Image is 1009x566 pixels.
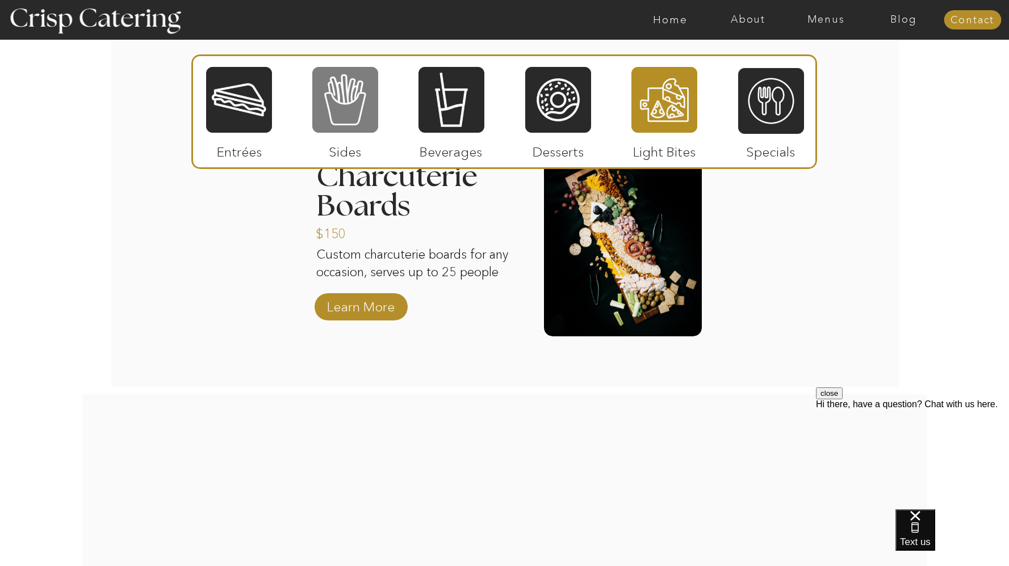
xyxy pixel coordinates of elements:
[709,14,787,26] a: About
[323,288,399,320] a: Learn More
[521,133,596,166] p: Desserts
[865,14,943,26] a: Blog
[627,133,702,166] p: Light Bites
[631,14,709,26] a: Home
[816,387,1009,523] iframe: podium webchat widget prompt
[733,133,809,166] p: Specials
[895,509,1009,566] iframe: podium webchat widget bubble
[307,133,383,166] p: Sides
[787,14,865,26] a: Menus
[944,15,1001,26] a: Contact
[316,162,525,222] h3: Charcuterie Boards
[316,246,511,295] p: Custom charcuterie boards for any occasion, serves up to 25 people
[316,214,391,247] a: $150
[413,133,489,166] p: Beverages
[202,133,277,166] p: Entrées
